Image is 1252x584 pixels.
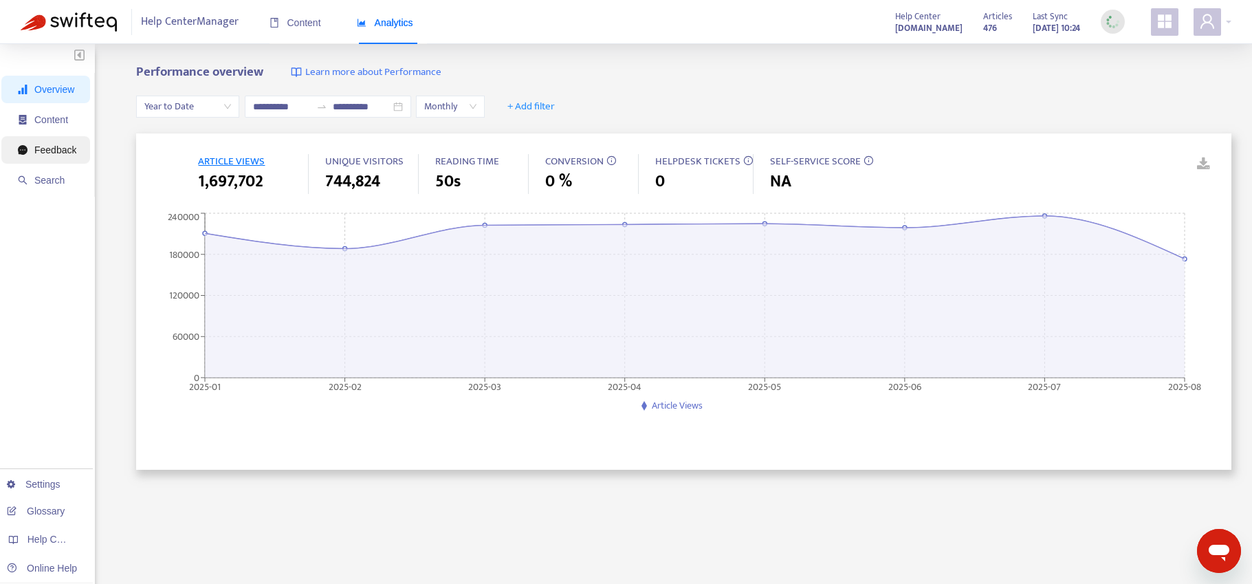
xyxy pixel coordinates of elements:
[144,96,231,117] span: Year to Date
[21,12,117,32] img: Swifteq
[1029,378,1062,394] tspan: 2025-07
[1199,13,1216,30] span: user
[608,378,642,394] tspan: 2025-04
[270,18,279,28] span: book
[655,153,740,170] span: HELPDESK TICKETS
[270,17,321,28] span: Content
[1104,13,1121,30] img: sync_loading.0b5143dde30e3a21642e.gif
[895,20,963,36] a: [DOMAIN_NAME]
[435,153,499,170] span: READING TIME
[888,378,921,394] tspan: 2025-06
[291,67,302,78] img: image-link
[357,17,413,28] span: Analytics
[7,506,65,517] a: Glossary
[325,153,404,170] span: UNIQUE VISITORS
[497,96,565,118] button: + Add filter
[655,169,665,194] span: 0
[652,398,703,413] span: Article Views
[189,378,221,394] tspan: 2025-01
[34,84,74,95] span: Overview
[169,246,199,262] tspan: 180000
[316,101,327,112] span: to
[545,169,572,194] span: 0 %
[1033,9,1068,24] span: Last Sync
[469,378,502,394] tspan: 2025-03
[7,479,61,490] a: Settings
[34,175,65,186] span: Search
[173,329,199,345] tspan: 60000
[168,209,199,225] tspan: 240000
[770,169,791,194] span: NA
[1197,529,1241,573] iframe: Button to launch messaging window
[34,144,76,155] span: Feedback
[18,115,28,125] span: container
[1168,378,1201,394] tspan: 2025-08
[316,101,327,112] span: swap-right
[329,378,362,394] tspan: 2025-02
[198,169,263,194] span: 1,697,702
[169,288,199,303] tspan: 120000
[7,563,77,574] a: Online Help
[141,9,239,35] span: Help Center Manager
[507,98,555,115] span: + Add filter
[28,534,84,545] span: Help Centers
[194,369,199,385] tspan: 0
[1033,21,1080,36] strong: [DATE] 10:24
[18,145,28,155] span: message
[895,9,941,24] span: Help Center
[305,65,441,80] span: Learn more about Performance
[291,65,441,80] a: Learn more about Performance
[18,85,28,94] span: signal
[545,153,604,170] span: CONVERSION
[34,114,68,125] span: Content
[770,153,861,170] span: SELF-SERVICE SCORE
[895,21,963,36] strong: [DOMAIN_NAME]
[424,96,476,117] span: Monthly
[749,378,782,394] tspan: 2025-05
[1156,13,1173,30] span: appstore
[18,175,28,185] span: search
[435,169,461,194] span: 50s
[325,169,380,194] span: 744,824
[983,21,997,36] strong: 476
[198,153,265,170] span: ARTICLE VIEWS
[136,61,263,83] b: Performance overview
[357,18,366,28] span: area-chart
[983,9,1012,24] span: Articles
